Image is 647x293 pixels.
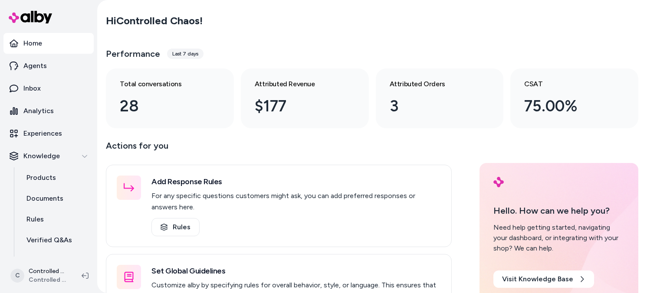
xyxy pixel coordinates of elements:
h2: Hi Controlled Chaos ! [106,14,203,27]
a: Home [3,33,94,54]
p: Products [26,173,56,183]
button: CControlled Chaos ShopifyControlled Chaos [5,262,75,290]
a: Inbox [3,78,94,99]
a: CSAT 75.00% [510,68,638,128]
p: Knowledge [23,151,60,161]
button: Knowledge [3,146,94,166]
a: Agents [3,55,94,76]
a: Verified Q&As [18,230,94,251]
a: Experiences [3,123,94,144]
h3: Add Response Rules [151,176,441,188]
a: Reviews [18,251,94,271]
p: For any specific questions customers might ask, you can add preferred responses or answers here. [151,190,441,213]
a: Rules [18,209,94,230]
a: Documents [18,188,94,209]
p: Home [23,38,42,49]
span: Controlled Chaos [29,276,68,284]
div: 75.00% [524,94,611,118]
p: Controlled Chaos Shopify [29,267,68,276]
h3: Set Global Guidelines [151,265,441,277]
div: Last 7 days [167,49,204,59]
a: Visit Knowledge Base [493,270,594,288]
div: Need help getting started, navigating your dashboard, or integrating with your shop? We can help. [493,222,624,254]
p: Rules [26,214,44,225]
h3: Attributed Orders [390,79,476,89]
p: Agents [23,61,47,71]
span: C [10,269,24,283]
div: 28 [120,94,206,118]
h3: Total conversations [120,79,206,89]
a: Attributed Orders 3 [376,68,504,128]
p: Reviews [26,256,53,266]
p: Analytics [23,106,54,116]
h3: Performance [106,48,160,60]
p: Inbox [23,83,41,94]
a: Analytics [3,101,94,121]
p: Documents [26,193,63,204]
p: Experiences [23,128,62,139]
a: Rules [151,218,200,236]
p: Actions for you [106,139,452,160]
div: 3 [390,94,476,118]
a: Total conversations 28 [106,68,234,128]
img: alby Logo [493,177,504,187]
p: Hello. How can we help you? [493,204,624,217]
p: Verified Q&As [26,235,72,245]
a: Products [18,167,94,188]
h3: Attributed Revenue [255,79,341,89]
h3: CSAT [524,79,611,89]
div: $177 [255,94,341,118]
a: Attributed Revenue $177 [241,68,369,128]
img: alby Logo [9,11,52,23]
